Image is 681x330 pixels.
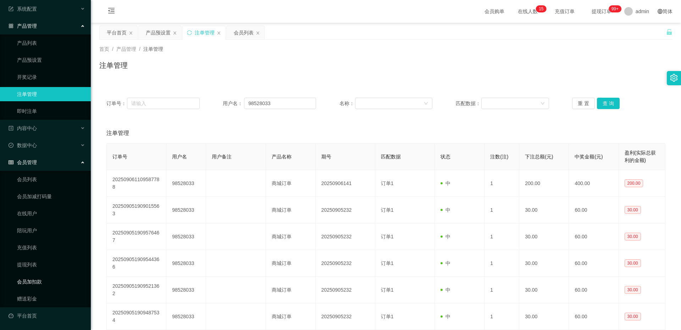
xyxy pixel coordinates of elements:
[625,259,641,267] span: 30.00
[166,303,206,330] td: 98528033
[166,277,206,303] td: 98528033
[551,9,578,14] span: 充值订单
[173,31,177,35] i: 图标: close
[519,250,569,277] td: 30.00
[525,154,553,159] span: 下注总额(元)
[107,26,127,39] div: 平台首页
[107,303,166,330] td: 202509051909487534
[625,233,641,240] span: 30.00
[339,100,355,107] span: 名称：
[17,189,85,204] a: 会员加减打码量
[485,303,519,330] td: 1
[519,197,569,223] td: 30.00
[490,154,508,159] span: 注数(注)
[17,240,85,255] a: 充值列表
[9,143,13,148] i: 图标: check-circle-o
[381,234,394,239] span: 订单1
[223,100,244,107] span: 用户名：
[17,206,85,221] a: 在线用户
[166,250,206,277] td: 98528033
[588,9,615,14] span: 提现订单
[17,70,85,84] a: 开奖记录
[143,46,163,52] span: 注单管理
[441,180,450,186] span: 中
[539,5,541,12] p: 1
[381,180,394,186] span: 订单1
[127,98,199,109] input: 请输入
[441,260,450,266] span: 中
[485,197,519,223] td: 1
[441,314,450,319] span: 中
[166,197,206,223] td: 98528033
[519,223,569,250] td: 30.00
[519,303,569,330] td: 30.00
[17,87,85,101] a: 注单管理
[625,313,641,320] span: 30.00
[658,9,663,14] i: 图标: global
[9,309,85,323] a: 图标: dashboard平台首页
[17,258,85,272] a: 提现列表
[112,154,127,159] span: 订单号
[569,170,619,197] td: 400.00
[514,9,541,14] span: 在线人数
[321,154,331,159] span: 期号
[9,23,37,29] span: 产品管理
[9,6,13,11] i: 图标: form
[17,275,85,289] a: 会员加扣款
[572,98,595,109] button: 重 置
[187,30,192,35] i: 图标: sync
[9,125,37,131] span: 内容中心
[9,159,37,165] span: 会员管理
[536,5,546,12] sup: 15
[519,170,569,197] td: 200.00
[99,0,123,23] i: 图标: menu-fold
[17,53,85,67] a: 产品预设置
[9,160,13,165] i: 图标: table
[625,206,641,214] span: 30.00
[316,170,375,197] td: 20250906141
[609,5,621,12] sup: 1089
[485,223,519,250] td: 1
[519,277,569,303] td: 30.00
[112,46,113,52] span: /
[625,150,656,163] span: 盈利(实际总获利的金额)
[569,223,619,250] td: 60.00
[569,303,619,330] td: 60.00
[9,142,37,148] span: 数据中心
[381,207,394,213] span: 订单1
[381,154,401,159] span: 匹配数据
[381,260,394,266] span: 订单1
[666,29,672,35] i: 图标: unlock
[441,234,450,239] span: 中
[244,98,316,109] input: 请输入
[139,46,140,52] span: /
[266,250,316,277] td: 商城订单
[106,100,127,107] span: 订单号：
[17,172,85,186] a: 会员列表
[166,170,206,197] td: 98528033
[9,23,13,28] i: 图标: appstore-o
[266,223,316,250] td: 商城订单
[212,154,232,159] span: 用户备注
[107,197,166,223] td: 202509051909015563
[424,101,428,106] i: 图标: down
[670,74,678,82] i: 图标: setting
[172,154,187,159] span: 用户名
[597,98,620,109] button: 查 询
[316,223,375,250] td: 20250905232
[107,277,166,303] td: 202509051909521362
[541,101,545,106] i: 图标: down
[316,277,375,303] td: 20250905232
[266,277,316,303] td: 商城订单
[381,314,394,319] span: 订单1
[195,26,215,39] div: 注单管理
[99,46,109,52] span: 首页
[541,5,544,12] p: 5
[17,292,85,306] a: 赠送彩金
[17,104,85,118] a: 即时注单
[99,60,128,71] h1: 注单管理
[569,197,619,223] td: 60.00
[107,250,166,277] td: 202509051909544366
[381,287,394,293] span: 订单1
[234,26,254,39] div: 会员列表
